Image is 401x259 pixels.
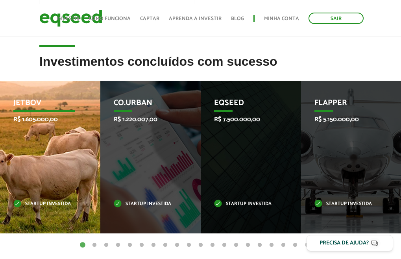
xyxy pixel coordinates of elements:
button: 5 of 21 [126,241,134,249]
button: 3 of 21 [102,241,110,249]
button: 6 of 21 [138,241,146,249]
a: Captar [140,16,159,21]
button: 19 of 21 [291,241,299,249]
p: Startup investida [314,202,377,206]
button: 7 of 21 [150,241,157,249]
p: Flapper [314,98,377,112]
button: 18 of 21 [279,241,287,249]
p: Co.Urban [114,98,176,112]
a: Investir [57,16,79,21]
a: Minha conta [264,16,299,21]
button: 9 of 21 [173,241,181,249]
a: Blog [231,16,244,21]
a: Como funciona [89,16,131,21]
a: Sair [309,13,364,24]
button: 16 of 21 [256,241,264,249]
p: R$ 5.150.000,00 [314,116,377,123]
button: 15 of 21 [244,241,252,249]
p: EqSeed [214,98,276,112]
p: JetBov [13,98,76,112]
button: 17 of 21 [268,241,275,249]
img: EqSeed [39,8,102,29]
button: 14 of 21 [232,241,240,249]
p: R$ 1.605.000,00 [13,116,76,123]
button: 8 of 21 [161,241,169,249]
button: 4 of 21 [114,241,122,249]
p: Startup investida [114,202,176,206]
button: 1 of 21 [79,241,87,249]
p: R$ 1.220.007,00 [114,116,176,123]
p: R$ 7.500.000,00 [214,116,276,123]
button: 11 of 21 [197,241,205,249]
p: Startup investida [214,202,276,206]
button: 12 of 21 [209,241,216,249]
a: Aprenda a investir [169,16,222,21]
button: 20 of 21 [303,241,311,249]
h2: Investimentos concluídos com sucesso [39,55,362,80]
button: 2 of 21 [91,241,98,249]
button: 13 of 21 [220,241,228,249]
button: 10 of 21 [185,241,193,249]
p: Startup investida [13,202,76,206]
